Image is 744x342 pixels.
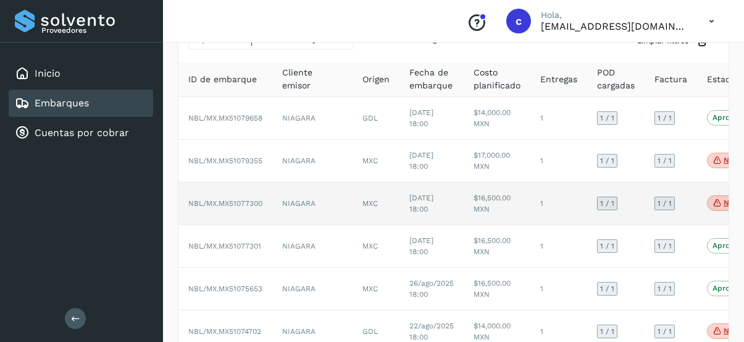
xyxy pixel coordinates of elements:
[658,114,672,122] span: 1 / 1
[409,194,433,213] span: [DATE] 18:00
[464,182,530,225] td: $16,500.00 MXN
[9,119,153,147] div: Cuentas por cobrar
[658,242,672,250] span: 1 / 1
[409,108,433,128] span: [DATE] 18:00
[282,66,343,92] span: Cliente emisor
[654,73,687,86] span: Factura
[530,97,587,140] td: 1
[353,225,399,268] td: MXC
[272,225,353,268] td: NIAGARA
[541,10,689,20] p: Hola,
[530,140,587,182] td: 1
[464,140,530,182] td: $17,000.00 MXN
[188,199,262,208] span: NBL/MX.MX51077300
[409,322,454,341] span: 22/ago/2025 18:00
[600,157,614,165] span: 1 / 1
[474,66,520,92] span: Costo planificado
[188,327,261,336] span: NBL/MX.MX51074702
[35,97,89,109] a: Embarques
[188,284,262,293] span: NBL/MX.MX51075653
[464,97,530,140] td: $14,000.00 MXN
[600,200,614,207] span: 1 / 1
[353,268,399,310] td: MXC
[353,140,399,182] td: MXC
[9,60,153,87] div: Inicio
[362,73,390,86] span: Origen
[600,328,614,335] span: 1 / 1
[272,97,353,140] td: NIAGARA
[464,225,530,268] td: $16,500.00 MXN
[188,114,262,122] span: NBL/MX.MX51079658
[41,26,148,35] p: Proveedores
[600,114,614,122] span: 1 / 1
[188,73,257,86] span: ID de embarque
[530,182,587,225] td: 1
[409,236,433,256] span: [DATE] 18:00
[658,328,672,335] span: 1 / 1
[530,268,587,310] td: 1
[9,90,153,117] div: Embarques
[272,268,353,310] td: NIAGARA
[658,285,672,293] span: 1 / 1
[597,66,635,92] span: POD cargadas
[353,97,399,140] td: GDL
[409,151,433,171] span: [DATE] 18:00
[35,67,61,79] a: Inicio
[353,182,399,225] td: MXC
[188,156,262,165] span: NBL/MX.MX51079355
[35,127,129,139] a: Cuentas por cobrar
[540,73,577,86] span: Entregas
[409,279,454,299] span: 26/ago/2025 18:00
[188,242,261,250] span: NBL/MX.MX51077301
[658,200,672,207] span: 1 / 1
[272,140,353,182] td: NIAGARA
[464,268,530,310] td: $16,500.00 MXN
[600,285,614,293] span: 1 / 1
[530,225,587,268] td: 1
[541,20,689,32] p: cobranza1@tmartin.mx
[707,73,736,86] span: Estado
[658,157,672,165] span: 1 / 1
[409,66,454,92] span: Fecha de embarque
[600,242,614,250] span: 1 / 1
[272,182,353,225] td: NIAGARA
